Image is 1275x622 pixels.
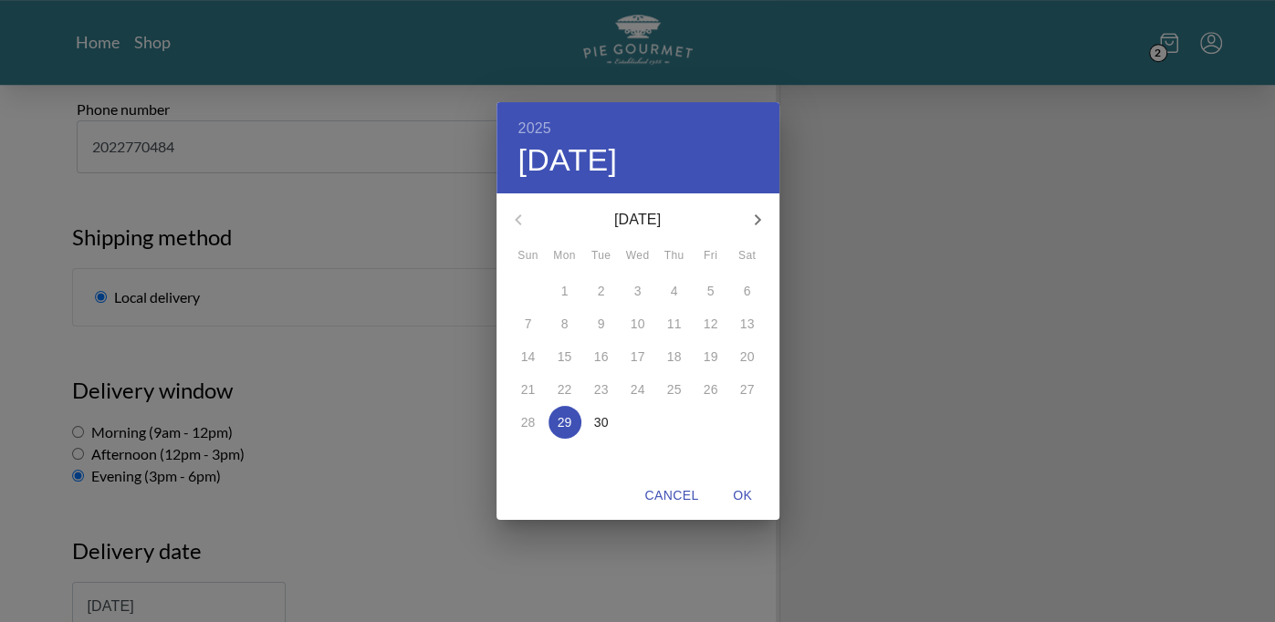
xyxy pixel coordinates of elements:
p: 30 [594,413,609,431]
span: Mon [549,247,581,265]
span: Thu [658,247,691,265]
button: OK [714,479,772,513]
button: 2025 [518,116,551,141]
button: 30 [585,406,618,439]
span: Fri [695,247,727,265]
span: Wed [622,247,654,265]
span: OK [721,484,765,507]
p: [DATE] [540,209,736,231]
span: Sun [512,247,545,265]
span: Tue [585,247,618,265]
button: 29 [549,406,581,439]
span: Sat [731,247,764,265]
span: Cancel [644,484,698,507]
button: Cancel [637,479,705,513]
p: 29 [558,413,572,431]
button: [DATE] [518,141,618,180]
